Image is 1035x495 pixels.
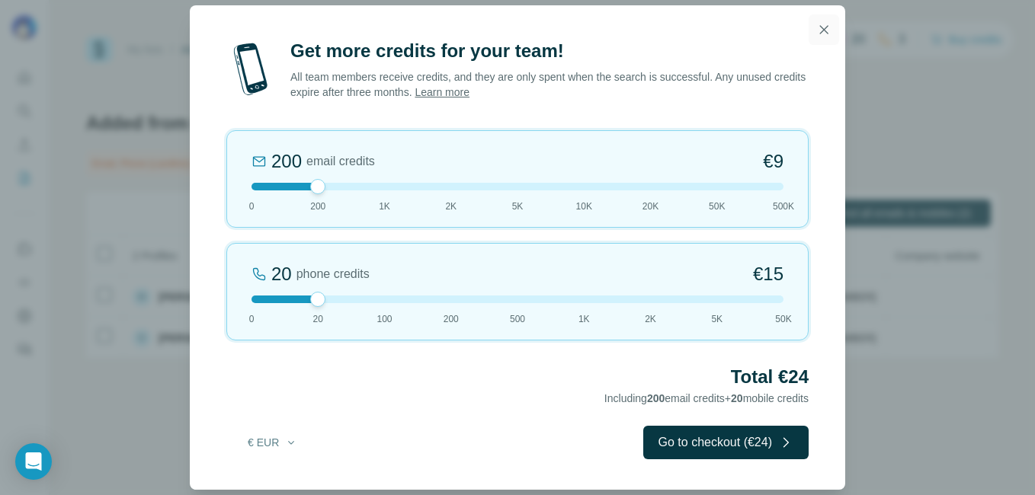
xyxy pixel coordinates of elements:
div: 20 [271,262,292,286]
span: 500K [773,200,794,213]
span: Including email credits + mobile credits [604,392,809,404]
h2: Total €24 [226,365,809,389]
span: 500 [510,312,525,326]
span: phone credits [296,265,370,283]
span: 20K [642,200,658,213]
span: €15 [753,262,783,286]
span: email credits [306,152,375,171]
span: 2K [645,312,656,326]
span: 50K [709,200,725,213]
span: €9 [763,149,783,174]
span: 200 [444,312,459,326]
img: mobile-phone [226,39,275,100]
span: 1K [379,200,390,213]
span: 0 [249,200,255,213]
span: 200 [647,392,665,404]
span: 0 [249,312,255,326]
span: 50K [775,312,791,326]
a: Learn more [415,86,469,98]
p: All team members receive credits, and they are only spent when the search is successful. Any unus... [290,69,809,100]
button: € EUR [237,429,308,456]
span: 200 [310,200,325,213]
span: 1K [578,312,590,326]
div: Open Intercom Messenger [15,443,52,480]
button: Go to checkout (€24) [643,426,809,459]
span: 10K [576,200,592,213]
div: 200 [271,149,302,174]
span: 20 [731,392,743,404]
span: 5K [711,312,723,326]
span: 20 [313,312,323,326]
span: 100 [377,312,392,326]
span: 2K [445,200,457,213]
span: 5K [512,200,524,213]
